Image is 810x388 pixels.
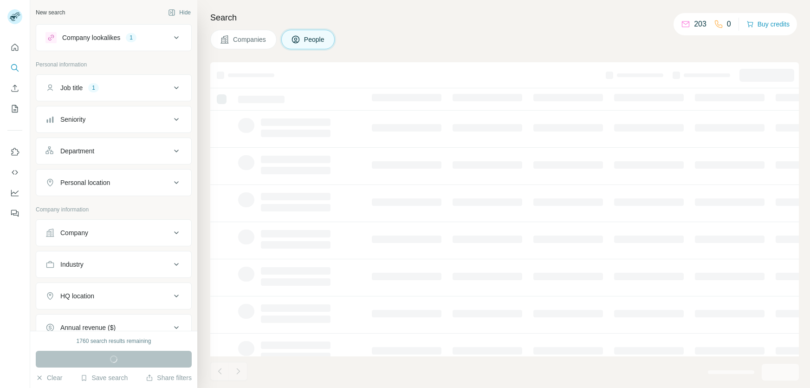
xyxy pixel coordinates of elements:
[7,80,22,97] button: Enrich CSV
[36,77,191,99] button: Job title1
[7,39,22,56] button: Quick start
[7,144,22,160] button: Use Surfe on LinkedIn
[36,205,192,214] p: Company information
[60,291,94,301] div: HQ location
[126,33,136,42] div: 1
[7,59,22,76] button: Search
[60,178,110,187] div: Personal location
[36,253,191,276] button: Industry
[7,205,22,222] button: Feedback
[36,140,191,162] button: Department
[694,19,706,30] p: 203
[7,100,22,117] button: My lists
[7,164,22,181] button: Use Surfe API
[233,35,267,44] span: Companies
[746,18,790,31] button: Buy credits
[60,83,83,92] div: Job title
[62,33,120,42] div: Company lookalikes
[210,11,799,24] h4: Search
[36,171,191,194] button: Personal location
[60,323,116,332] div: Annual revenue ($)
[60,146,94,156] div: Department
[36,316,191,339] button: Annual revenue ($)
[36,285,191,307] button: HQ location
[80,373,128,382] button: Save search
[7,184,22,201] button: Dashboard
[60,260,84,269] div: Industry
[60,228,88,237] div: Company
[60,115,85,124] div: Seniority
[162,6,197,20] button: Hide
[36,222,191,244] button: Company
[727,19,731,30] p: 0
[77,337,151,345] div: 1760 search results remaining
[36,26,191,49] button: Company lookalikes1
[36,60,192,69] p: Personal information
[36,373,62,382] button: Clear
[146,373,192,382] button: Share filters
[36,108,191,131] button: Seniority
[88,84,99,92] div: 1
[304,35,325,44] span: People
[36,8,65,17] div: New search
